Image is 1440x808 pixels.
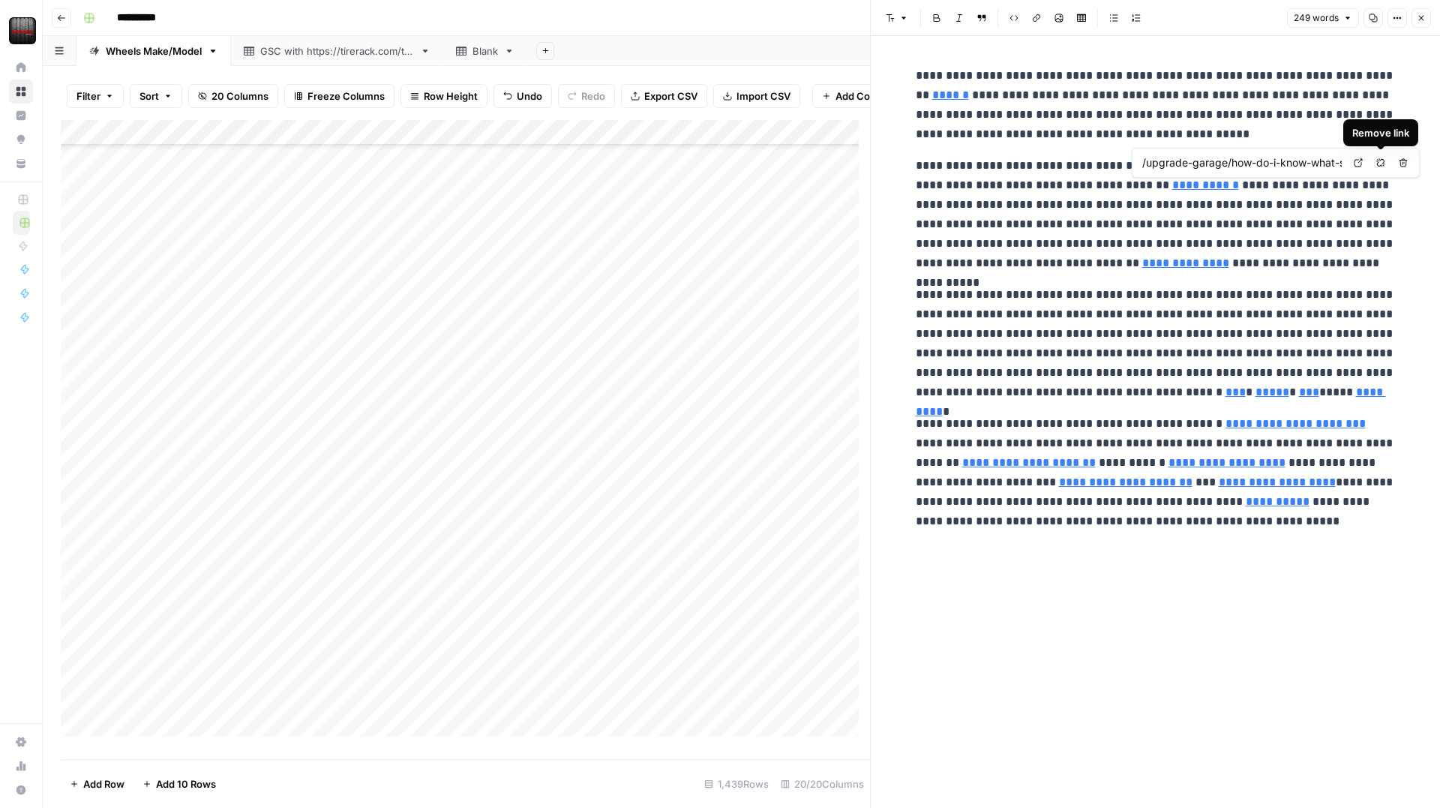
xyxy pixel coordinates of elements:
button: Add Row [61,772,133,796]
button: 249 words [1287,8,1359,28]
a: Settings [9,730,33,754]
span: Redo [581,89,605,104]
a: Usage [9,754,33,778]
button: Export CSV [621,84,707,108]
span: Import CSV [736,89,790,104]
span: Add Column [835,89,893,104]
span: 20 Columns [211,89,268,104]
a: Home [9,56,33,80]
button: Row Height [400,84,487,108]
span: Add 10 Rows [156,776,216,791]
button: Freeze Columns [284,84,394,108]
button: Workspace: Tire Rack [9,12,33,50]
span: 249 words [1294,11,1339,25]
a: Browse [9,80,33,104]
div: Wheels Make/Model [106,44,202,59]
a: Opportunities [9,128,33,152]
button: Undo [493,84,552,108]
img: Tire Rack Logo [9,17,36,44]
div: 20/20 Columns [775,772,870,796]
div: Blank [472,44,498,59]
span: Freeze Columns [307,89,385,104]
div: GSC with [URL][DOMAIN_NAME] [260,44,414,59]
button: Sort [130,84,182,108]
span: Sort [139,89,159,104]
div: 1,439 Rows [698,772,775,796]
button: Redo [558,84,615,108]
a: GSC with [URL][DOMAIN_NAME] [231,36,443,66]
a: Blank [443,36,527,66]
a: Insights [9,104,33,128]
span: Add Row [83,776,124,791]
button: Help + Support [9,778,33,802]
span: Filter [76,89,100,104]
span: Export CSV [644,89,697,104]
button: Filter [67,84,124,108]
a: Wheels Make/Model [76,36,231,66]
button: Import CSV [713,84,800,108]
div: Remove link [1352,125,1409,140]
button: 20 Columns [188,84,278,108]
span: Row Height [424,89,478,104]
button: Add 10 Rows [133,772,225,796]
a: Your Data [9,152,33,176]
span: Undo [517,89,542,104]
button: Add Column [812,84,903,108]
